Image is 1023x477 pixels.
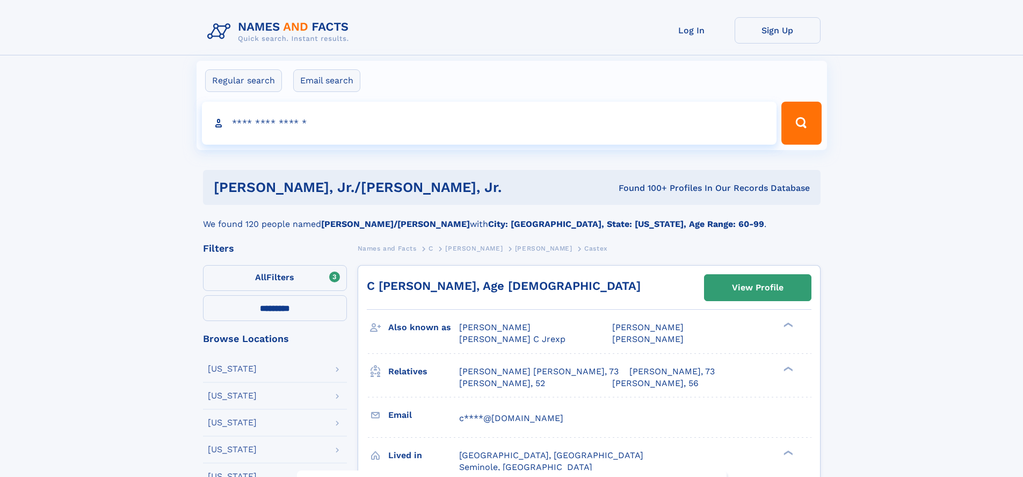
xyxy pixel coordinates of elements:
[208,365,257,373] div: [US_STATE]
[649,17,735,44] a: Log In
[560,182,810,194] div: Found 100+ Profiles In Our Records Database
[705,275,811,301] a: View Profile
[321,219,470,229] b: [PERSON_NAME]/[PERSON_NAME]
[205,69,282,92] label: Regular search
[459,450,643,460] span: [GEOGRAPHIC_DATA], [GEOGRAPHIC_DATA]
[202,102,777,145] input: search input
[429,245,433,252] span: C
[459,366,619,378] a: [PERSON_NAME] [PERSON_NAME], 73
[445,241,503,255] a: [PERSON_NAME]
[208,391,257,400] div: [US_STATE]
[735,17,821,44] a: Sign Up
[429,241,433,255] a: C
[781,322,794,329] div: ❯
[214,181,560,194] h1: [PERSON_NAME], jr./[PERSON_NAME], jr.
[203,244,347,253] div: Filters
[208,445,257,454] div: [US_STATE]
[781,365,794,372] div: ❯
[388,362,459,381] h3: Relatives
[584,245,608,252] span: Castex
[203,265,347,291] label: Filters
[388,318,459,337] h3: Also known as
[515,241,572,255] a: [PERSON_NAME]
[459,378,545,389] a: [PERSON_NAME], 52
[203,17,358,46] img: Logo Names and Facts
[388,446,459,465] h3: Lived in
[203,205,821,231] div: We found 120 people named with .
[459,462,592,472] span: Seminole, [GEOGRAPHIC_DATA]
[515,245,572,252] span: [PERSON_NAME]
[459,322,531,332] span: [PERSON_NAME]
[781,449,794,456] div: ❯
[388,406,459,424] h3: Email
[732,275,783,300] div: View Profile
[781,102,821,145] button: Search Button
[459,334,565,344] span: [PERSON_NAME] C Jrexp
[612,378,699,389] a: [PERSON_NAME], 56
[612,334,684,344] span: [PERSON_NAME]
[488,219,764,229] b: City: [GEOGRAPHIC_DATA], State: [US_STATE], Age Range: 60-99
[367,279,641,293] a: C [PERSON_NAME], Age [DEMOGRAPHIC_DATA]
[255,272,266,282] span: All
[629,366,715,378] a: [PERSON_NAME], 73
[203,334,347,344] div: Browse Locations
[612,322,684,332] span: [PERSON_NAME]
[358,241,417,255] a: Names and Facts
[208,418,257,427] div: [US_STATE]
[293,69,360,92] label: Email search
[445,245,503,252] span: [PERSON_NAME]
